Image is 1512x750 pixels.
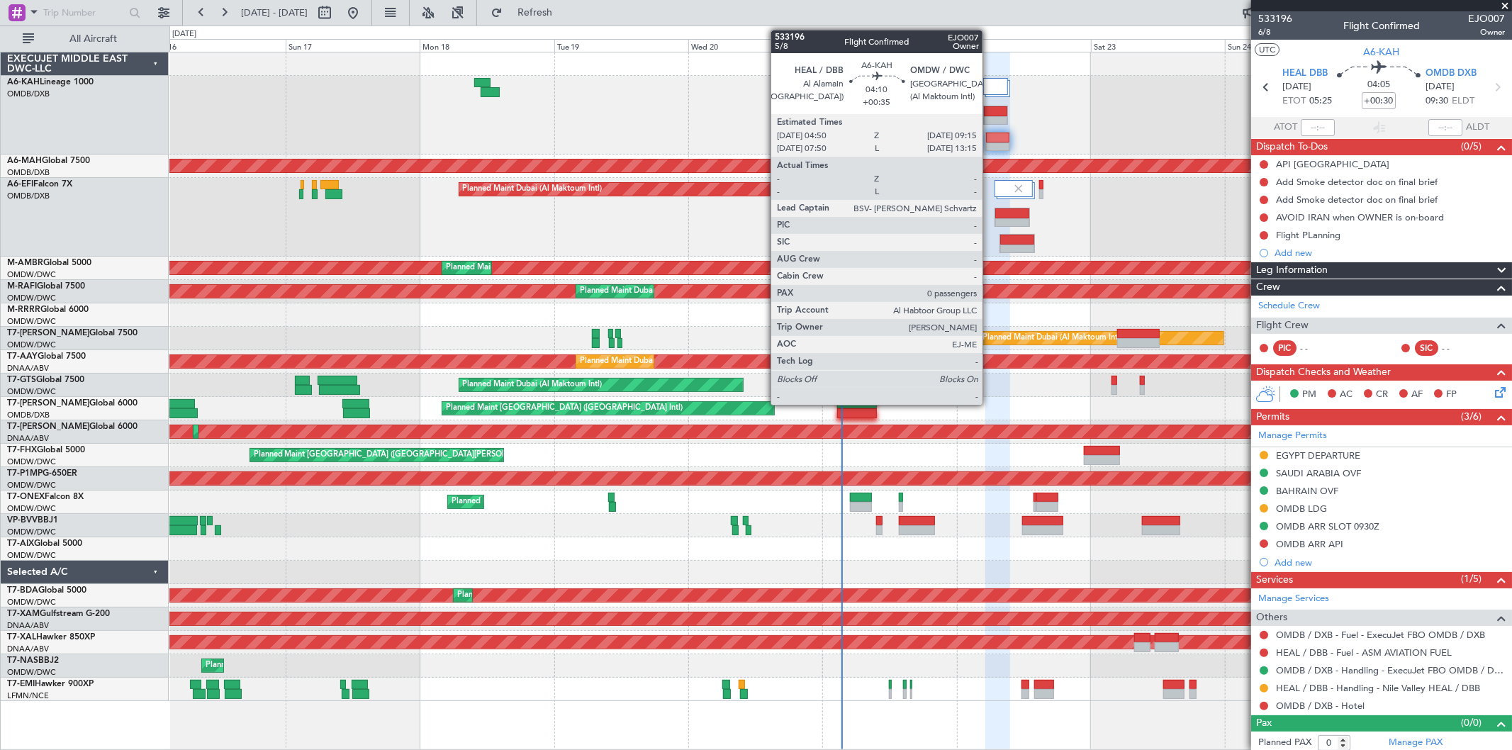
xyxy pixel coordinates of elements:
a: OMDB/DXB [7,167,50,178]
a: OMDB / DXB - Hotel [1276,700,1365,712]
a: T7-[PERSON_NAME]Global 7500 [7,329,138,337]
a: T7-BDAGlobal 5000 [7,586,86,595]
a: M-RAFIGlobal 7500 [7,282,85,291]
span: T7-AIX [7,539,34,548]
div: Planned Maint [GEOGRAPHIC_DATA] ([GEOGRAPHIC_DATA] Intl) [446,398,683,419]
a: HEAL / DBB - Handling - Nile Valley HEAL / DBB [1276,682,1480,694]
div: SIC [1415,340,1438,356]
a: OMDW/DWC [7,316,56,327]
span: Pax [1256,715,1272,732]
a: VP-BVVBBJ1 [7,516,58,525]
span: Owner [1468,26,1505,38]
span: A6-KAH [1364,45,1400,60]
div: Add new [1275,247,1505,259]
span: Flight Crew [1256,318,1309,334]
a: T7-[PERSON_NAME]Global 6000 [7,422,138,431]
button: All Aircraft [16,28,154,50]
div: Thu 21 [822,39,956,52]
span: AF [1411,388,1423,402]
a: M-RRRRGlobal 6000 [7,306,89,314]
span: T7-[PERSON_NAME] [7,399,89,408]
a: T7-XALHawker 850XP [7,633,95,642]
div: OMDB LDG [1276,503,1327,515]
a: A6-EFIFalcon 7X [7,180,72,189]
a: OMDW/DWC [7,340,56,350]
div: OMDB ARR API [1276,538,1343,550]
div: Planned Maint Dubai (Al Maktoum Intl) [457,585,597,606]
span: T7-AAY [7,352,38,361]
button: Refresh [484,1,569,24]
a: OMDW/DWC [7,527,56,537]
span: 09:30 [1426,94,1448,108]
a: Schedule Crew [1258,299,1320,313]
span: T7-BDA [7,586,38,595]
a: T7-[PERSON_NAME]Global 6000 [7,399,138,408]
span: M-AMBR [7,259,43,267]
span: (1/5) [1461,571,1482,586]
a: OMDB/DXB [7,191,50,201]
div: Planned Maint [GEOGRAPHIC_DATA] ([GEOGRAPHIC_DATA][PERSON_NAME]) [254,444,542,466]
span: Permits [1256,409,1289,425]
span: [DATE] - [DATE] [241,6,308,19]
div: Add Smoke detector doc on final brief [1276,176,1438,188]
span: CR [1376,388,1388,402]
div: BAHRAIN OVF [1276,485,1338,497]
span: T7-ONEX [7,493,45,501]
span: HEAL DBB [1282,67,1328,81]
div: Sat 23 [1091,39,1225,52]
span: ALDT [1466,121,1489,135]
a: T7-NASBBJ2 [7,656,59,665]
span: T7-P1MP [7,469,43,478]
a: T7-AAYGlobal 7500 [7,352,86,361]
span: (0/5) [1461,139,1482,154]
span: A6-KAH [7,78,40,86]
div: Planned Maint Dubai (Al Maktoum Intl) [446,257,586,279]
span: ETOT [1282,94,1306,108]
div: Fri 22 [957,39,1091,52]
span: EJO007 [1468,11,1505,26]
input: Trip Number [43,2,125,23]
span: A6-MAH [7,157,42,165]
div: Sun 17 [286,39,420,52]
div: - - [1300,342,1332,354]
a: OMDW/DWC [7,269,56,280]
div: Flight Confirmed [1343,19,1420,34]
div: EGYPT DEPARTURE [1276,449,1360,461]
div: SAUDI ARABIA OVF [1276,467,1361,479]
span: OMDB DXB [1426,67,1477,81]
a: T7-ONEXFalcon 8X [7,493,84,501]
input: --:-- [1301,119,1335,136]
a: T7-EMIHawker 900XP [7,680,94,688]
span: PM [1302,388,1316,402]
div: Planned Maint Dubai (Al Maktoum Intl) [982,328,1122,349]
div: Planned Maint Dubai (Al Maktoum Intl) [580,351,719,372]
div: Tue 19 [554,39,688,52]
div: Wed 20 [688,39,822,52]
a: OMDW/DWC [7,386,56,397]
a: T7-P1MPG-650ER [7,469,77,478]
label: Planned PAX [1258,736,1311,750]
a: T7-AIXGlobal 5000 [7,539,82,548]
a: OMDW/DWC [7,457,56,467]
div: - - [1442,342,1474,354]
a: LFMN/NCE [7,690,49,701]
span: Dispatch Checks and Weather [1256,364,1391,381]
div: API [GEOGRAPHIC_DATA] [1276,158,1389,170]
span: 533196 [1258,11,1292,26]
a: DNAA/ABV [7,620,49,631]
span: M-RAFI [7,282,37,291]
span: T7-[PERSON_NAME] [7,329,89,337]
div: PIC [1273,340,1297,356]
span: ATOT [1274,121,1297,135]
a: A6-MAHGlobal 7500 [7,157,90,165]
a: OMDB / DXB - Handling - ExecuJet FBO OMDB / DXB [1276,664,1505,676]
div: Planned Maint Geneva (Cointrin) [452,491,569,513]
div: AVOID IRAN when OWNER is on-board [1276,211,1444,223]
a: DNAA/ABV [7,363,49,374]
div: Add Smoke detector doc on final brief [1276,194,1438,206]
a: OMDW/DWC [7,503,56,514]
span: T7-XAL [7,633,36,642]
span: VP-BVV [7,516,38,525]
span: Others [1256,610,1287,626]
span: Refresh [505,8,565,18]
